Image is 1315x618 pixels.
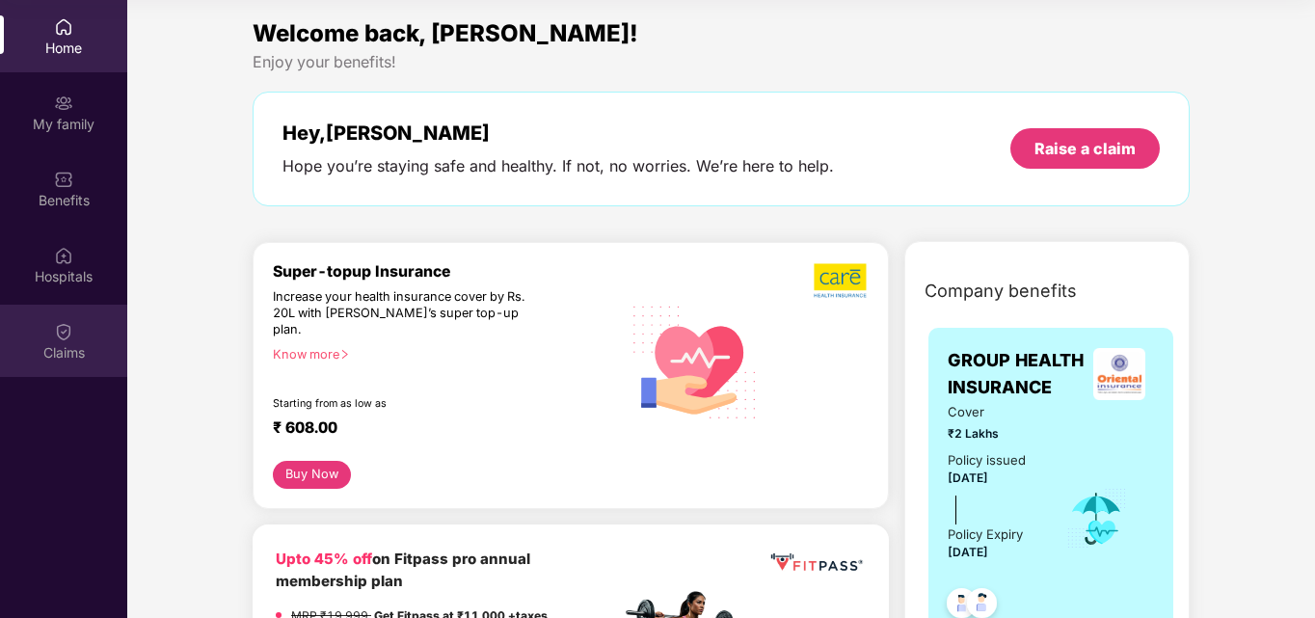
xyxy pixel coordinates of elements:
[621,285,770,437] img: svg+xml;base64,PHN2ZyB4bWxucz0iaHR0cDovL3d3dy53My5vcmcvMjAwMC9zdmciIHhtbG5zOnhsaW5rPSJodHRwOi8vd3...
[1065,487,1128,551] img: icon
[276,550,530,591] b: on Fitpass pro annual membership plan
[276,550,372,568] b: Upto 45% off
[253,52,1190,72] div: Enjoy your benefits!
[948,524,1023,545] div: Policy Expiry
[54,94,73,113] img: svg+xml;base64,PHN2ZyB3aWR0aD0iMjAiIGhlaWdodD0iMjAiIHZpZXdCb3g9IjAgMCAyMCAyMCIgZmlsbD0ibm9uZSIgeG...
[273,461,351,489] button: Buy Now
[54,246,73,265] img: svg+xml;base64,PHN2ZyBpZD0iSG9zcGl0YWxzIiB4bWxucz0iaHR0cDovL3d3dy53My5vcmcvMjAwMC9zdmciIHdpZHRoPS...
[814,262,869,299] img: b5dec4f62d2307b9de63beb79f102df3.png
[282,156,834,176] div: Hope you’re staying safe and healthy. If not, no worries. We’re here to help.
[282,121,834,145] div: Hey, [PERSON_NAME]
[948,450,1026,470] div: Policy issued
[767,548,866,578] img: fppp.png
[273,397,539,411] div: Starting from as low as
[273,289,537,338] div: Increase your health insurance cover by Rs. 20L with [PERSON_NAME]’s super top-up plan.
[54,322,73,341] img: svg+xml;base64,PHN2ZyBpZD0iQ2xhaW0iIHhtbG5zPSJodHRwOi8vd3d3LnczLm9yZy8yMDAwL3N2ZyIgd2lkdGg9IjIwIi...
[273,262,621,281] div: Super-topup Insurance
[273,347,609,361] div: Know more
[948,470,988,485] span: [DATE]
[54,170,73,189] img: svg+xml;base64,PHN2ZyBpZD0iQmVuZWZpdHMiIHhtbG5zPSJodHRwOi8vd3d3LnczLm9yZy8yMDAwL3N2ZyIgd2lkdGg9Ij...
[253,19,638,47] span: Welcome back, [PERSON_NAME]!
[339,349,350,360] span: right
[925,278,1077,305] span: Company benefits
[948,347,1085,402] span: GROUP HEALTH INSURANCE
[948,402,1038,422] span: Cover
[948,424,1038,443] span: ₹2 Lakhs
[948,545,988,559] span: [DATE]
[1034,138,1136,159] div: Raise a claim
[273,418,602,442] div: ₹ 608.00
[54,17,73,37] img: svg+xml;base64,PHN2ZyBpZD0iSG9tZSIgeG1sbnM9Imh0dHA6Ly93d3cudzMub3JnLzIwMDAvc3ZnIiB3aWR0aD0iMjAiIG...
[1093,348,1145,400] img: insurerLogo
